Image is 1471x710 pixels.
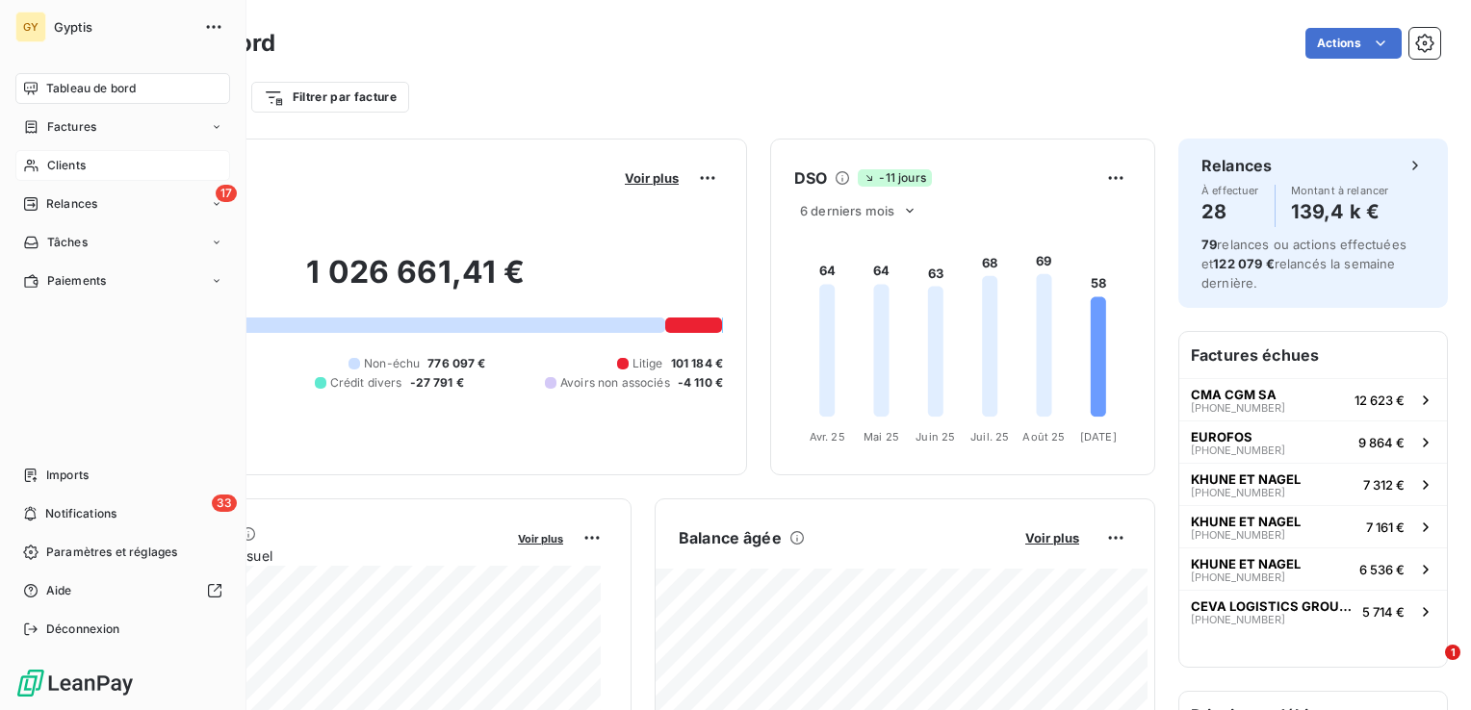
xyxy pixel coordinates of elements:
[15,12,46,42] div: GY
[1201,237,1406,291] span: relances ou actions effectuées et relancés la semaine dernière.
[1445,645,1460,660] span: 1
[512,529,569,546] button: Voir plus
[364,355,420,372] span: Non-échu
[1191,444,1285,456] span: [PHONE_NUMBER]
[632,355,663,372] span: Litige
[970,430,1009,444] tspan: Juil. 25
[858,169,931,187] span: -11 jours
[1191,529,1285,541] span: [PHONE_NUMBER]
[916,430,955,444] tspan: Juin 25
[47,118,96,136] span: Factures
[625,170,679,186] span: Voir plus
[1191,556,1301,571] span: KHUNE ET NAGEL
[427,355,485,372] span: 776 097 €
[1179,420,1447,463] button: EUROFOS[PHONE_NUMBER]9 864 €
[810,430,845,444] tspan: Avr. 25
[46,621,120,638] span: Déconnexion
[1025,530,1079,545] span: Voir plus
[1201,154,1272,177] h6: Relances
[1201,237,1217,252] span: 79
[1191,402,1285,414] span: [PHONE_NUMBER]
[671,355,723,372] span: 101 184 €
[1213,256,1274,271] span: 122 079 €
[1022,430,1065,444] tspan: Août 25
[212,494,237,512] span: 33
[1179,332,1447,378] h6: Factures échues
[1191,387,1277,402] span: CMA CGM SA
[46,544,177,561] span: Paramètres et réglages
[1191,471,1301,487] span: KHUNE ET NAGEL
[1362,604,1405,620] span: 5 714 €
[1179,547,1447,590] button: KHUNE ET NAGEL[PHONE_NUMBER]6 536 €
[1191,487,1285,498] span: [PHONE_NUMBER]
[46,467,89,484] span: Imports
[1179,378,1447,420] button: CMA CGM SA[PHONE_NUMBER]12 623 €
[1201,196,1259,227] h4: 28
[1179,590,1447,632] button: CEVA LOGISTICS GROUND AND RAIL[PHONE_NUMBER]5 714 €
[1201,185,1259,196] span: À effectuer
[560,374,670,392] span: Avoirs non associés
[1191,598,1355,614] span: CEVA LOGISTICS GROUND AND RAIL
[46,582,72,599] span: Aide
[46,195,97,213] span: Relances
[619,169,684,187] button: Voir plus
[864,430,899,444] tspan: Mai 25
[54,19,193,35] span: Gyptis
[1406,645,1452,691] iframe: Intercom live chat
[1191,614,1285,625] span: [PHONE_NUMBER]
[1019,529,1085,546] button: Voir plus
[47,234,88,251] span: Tâches
[410,374,464,392] span: -27 791 €
[679,526,782,549] h6: Balance âgée
[1080,430,1117,444] tspan: [DATE]
[45,505,116,522] span: Notifications
[15,668,135,698] img: Logo LeanPay
[109,545,504,566] span: Chiffre d'affaires mensuel
[1291,185,1389,196] span: Montant à relancer
[330,374,402,392] span: Crédit divers
[1179,505,1447,547] button: KHUNE ET NAGEL[PHONE_NUMBER]7 161 €
[251,82,409,113] button: Filtrer par facture
[1191,571,1285,583] span: [PHONE_NUMBER]
[216,185,237,202] span: 17
[678,374,723,392] span: -4 110 €
[1191,514,1301,529] span: KHUNE ET NAGEL
[1366,520,1405,535] span: 7 161 €
[1305,28,1402,59] button: Actions
[46,80,136,97] span: Tableau de bord
[47,157,86,174] span: Clients
[109,253,723,311] h2: 1 026 661,41 €
[800,203,894,218] span: 6 derniers mois
[1191,429,1252,444] span: EUROFOS
[1355,393,1405,408] span: 12 623 €
[794,166,827,190] h6: DSO
[1358,435,1405,450] span: 9 864 €
[1363,477,1405,493] span: 7 312 €
[1291,196,1389,227] h4: 139,4 k €
[518,532,563,545] span: Voir plus
[47,272,106,290] span: Paiements
[15,575,230,606] a: Aide
[1359,562,1405,577] span: 6 536 €
[1179,463,1447,505] button: KHUNE ET NAGEL[PHONE_NUMBER]7 312 €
